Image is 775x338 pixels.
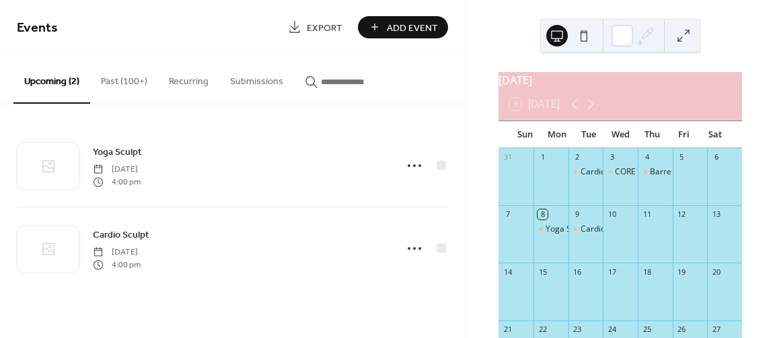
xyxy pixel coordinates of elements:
[93,145,142,160] span: Yoga Sculpt
[90,55,158,102] button: Past (100+)
[93,164,141,176] span: [DATE]
[607,267,617,277] div: 17
[711,152,721,162] div: 6
[677,209,687,219] div: 12
[711,209,721,219] div: 13
[538,325,548,335] div: 22
[503,152,513,162] div: 31
[650,166,706,178] div: Barre Strength
[93,144,142,160] a: Yoga Sculpt
[642,152,652,162] div: 4
[711,325,721,335] div: 27
[17,15,58,41] span: Events
[677,325,687,335] div: 26
[636,121,668,148] div: Thu
[642,325,652,335] div: 25
[711,267,721,277] div: 20
[93,228,149,242] span: Cardio Sculpt
[307,21,342,35] span: Export
[607,325,617,335] div: 24
[538,209,548,219] div: 8
[605,121,636,148] div: Wed
[642,267,652,277] div: 18
[503,325,513,335] div: 21
[358,16,448,38] button: Add Event
[278,16,353,38] a: Export
[509,121,541,148] div: Sun
[219,55,294,102] button: Submissions
[607,209,617,219] div: 10
[573,121,604,148] div: Tue
[568,166,603,178] div: Cardio Sculpt
[573,267,583,277] div: 16
[700,121,731,148] div: Sat
[538,152,548,162] div: 1
[546,224,589,235] div: Yoga Sculpt
[573,209,583,219] div: 9
[638,166,673,178] div: Barre Strength
[642,209,652,219] div: 11
[677,152,687,162] div: 5
[573,325,583,335] div: 23
[581,166,630,178] div: Cardio Sculpt
[541,121,573,148] div: Mon
[503,209,513,219] div: 7
[615,166,636,178] div: CORE
[538,267,548,277] div: 15
[568,224,603,235] div: Cardio Sculpt
[13,55,90,104] button: Upcoming (2)
[499,72,742,88] div: [DATE]
[503,267,513,277] div: 14
[93,259,141,271] span: 4:00 pm
[387,21,438,35] span: Add Event
[677,267,687,277] div: 19
[573,152,583,162] div: 2
[93,246,141,259] span: [DATE]
[93,227,149,242] a: Cardio Sculpt
[533,224,568,235] div: Yoga Sculpt
[158,55,219,102] button: Recurring
[93,176,141,188] span: 4:00 pm
[668,121,700,148] div: Fri
[581,224,630,235] div: Cardio Sculpt
[607,152,617,162] div: 3
[603,166,638,178] div: CORE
